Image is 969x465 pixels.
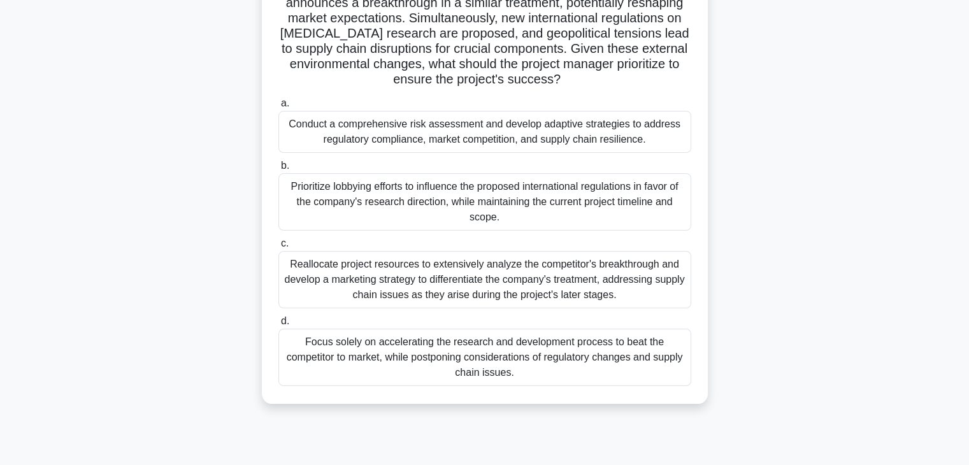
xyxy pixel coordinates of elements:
[278,251,691,308] div: Reallocate project resources to extensively analyze the competitor's breakthrough and develop a m...
[281,97,289,108] span: a.
[278,329,691,386] div: Focus solely on accelerating the research and development process to beat the competitor to marke...
[281,315,289,326] span: d.
[281,160,289,171] span: b.
[278,111,691,153] div: Conduct a comprehensive risk assessment and develop adaptive strategies to address regulatory com...
[281,238,289,248] span: c.
[278,173,691,231] div: Prioritize lobbying efforts to influence the proposed international regulations in favor of the c...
